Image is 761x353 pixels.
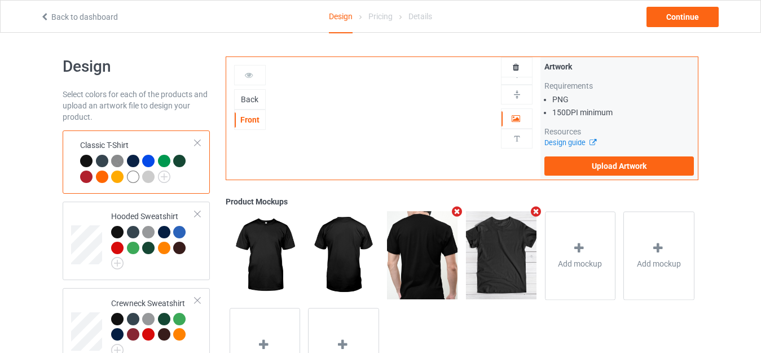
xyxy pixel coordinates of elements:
div: Resources [544,126,694,137]
div: Details [408,1,432,32]
img: regular.jpg [230,211,300,299]
label: Upload Artwork [544,156,694,176]
div: Requirements [544,80,694,91]
div: Design [329,1,353,33]
img: heather_texture.png [111,155,124,167]
div: Add mockup [623,211,694,300]
img: svg+xml;base64,PD94bWwgdmVyc2lvbj0iMS4wIiBlbmNvZGluZz0iVVRGLTgiPz4KPHN2ZyB3aWR0aD0iMjJweCIgaGVpZ2... [111,257,124,269]
div: Classic T-Shirt [63,130,210,194]
a: Design guide [544,138,596,147]
span: Add mockup [558,258,602,269]
div: Select colors for each of the products and upload an artwork file to design your product. [63,89,210,123]
li: 150 DPI minimum [552,107,694,118]
div: Add mockup [545,211,616,300]
img: regular.jpg [308,211,379,299]
img: svg+xml;base64,PD94bWwgdmVyc2lvbj0iMS4wIiBlbmNvZGluZz0iVVRGLTgiPz4KPHN2ZyB3aWR0aD0iMjJweCIgaGVpZ2... [158,171,170,183]
i: Remove mockup [450,206,464,217]
img: svg%3E%0A [512,133,522,144]
img: svg%3E%0A [512,89,522,100]
div: Pricing [368,1,393,32]
div: Product Mockups [226,196,698,207]
div: Crewneck Sweatshirt [111,298,195,352]
div: Hooded Sweatshirt [63,202,210,280]
h1: Design [63,56,210,77]
li: PNG [552,94,694,105]
div: Continue [646,7,719,27]
img: regular.jpg [387,211,458,299]
i: Remove mockup [529,206,543,217]
a: Back to dashboard [40,12,118,21]
span: Add mockup [637,258,681,269]
div: Front [235,114,265,125]
div: Classic T-Shirt [80,140,195,182]
div: Artwork [544,61,694,72]
div: Back [235,94,265,105]
img: regular.jpg [466,211,536,299]
div: Hooded Sweatshirt [111,211,195,265]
